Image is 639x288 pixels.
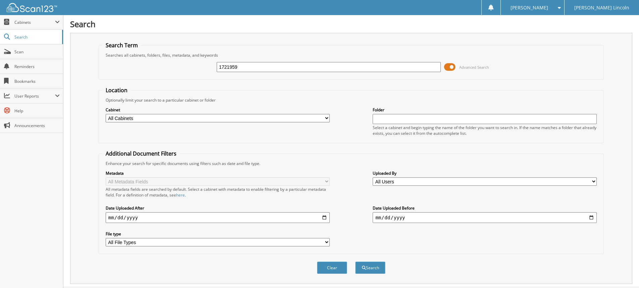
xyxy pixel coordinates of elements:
a: here [176,192,185,198]
div: Searches all cabinets, folders, files, metadata, and keywords [102,52,600,58]
span: [PERSON_NAME] Lincoln [574,6,629,10]
span: Search [14,34,59,40]
label: File type [106,231,330,237]
input: start [106,212,330,223]
span: User Reports [14,93,55,99]
span: Help [14,108,60,114]
legend: Search Term [102,42,141,49]
label: Date Uploaded Before [373,205,597,211]
label: Folder [373,107,597,113]
div: All metadata fields are searched by default. Select a cabinet with metadata to enable filtering b... [106,186,330,198]
legend: Additional Document Filters [102,150,180,157]
span: Bookmarks [14,78,60,84]
label: Uploaded By [373,170,597,176]
span: Announcements [14,123,60,128]
input: end [373,212,597,223]
label: Date Uploaded After [106,205,330,211]
label: Metadata [106,170,330,176]
span: Cabinets [14,19,55,25]
div: Select a cabinet and begin typing the name of the folder you want to search in. If the name match... [373,125,597,136]
button: Clear [317,262,347,274]
span: Scan [14,49,60,55]
div: Enhance your search for specific documents using filters such as date and file type. [102,161,600,166]
div: Optionally limit your search to a particular cabinet or folder [102,97,600,103]
span: [PERSON_NAME] [511,6,548,10]
iframe: Chat Widget [605,256,639,288]
button: Search [355,262,385,274]
img: scan123-logo-white.svg [7,3,57,12]
h1: Search [70,18,632,30]
legend: Location [102,87,131,94]
span: Reminders [14,64,60,69]
span: Advanced Search [459,65,489,70]
label: Cabinet [106,107,330,113]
